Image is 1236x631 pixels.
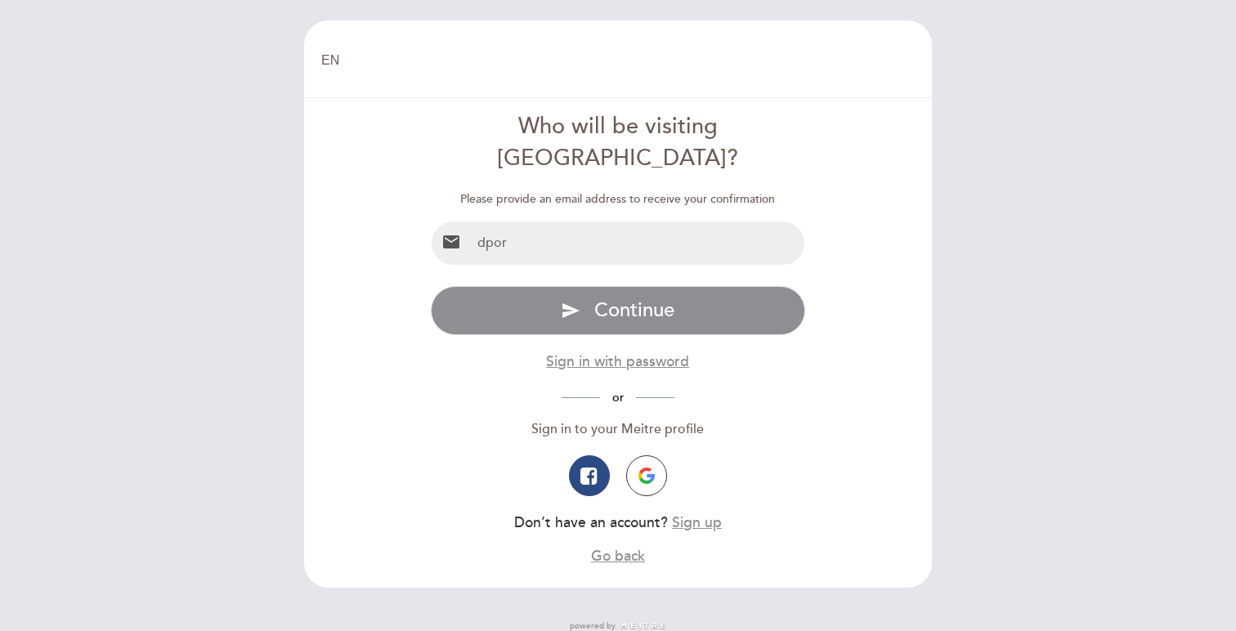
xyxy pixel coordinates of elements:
button: send Continue [431,286,806,335]
div: Please provide an email address to receive your confirmation [431,191,806,208]
img: MEITRE [620,622,666,630]
button: Sign up [672,512,722,533]
i: email [441,232,461,252]
span: or [600,391,636,405]
div: Who will be visiting [GEOGRAPHIC_DATA]? [431,111,806,175]
img: icon-google.png [638,468,655,484]
button: Sign in with password [546,351,689,372]
input: Email [471,222,805,265]
span: Don’t have an account? [514,514,668,531]
span: Continue [594,298,674,322]
i: send [561,301,580,320]
div: Sign in to your Meitre profile [431,420,806,439]
button: Go back [591,546,645,566]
